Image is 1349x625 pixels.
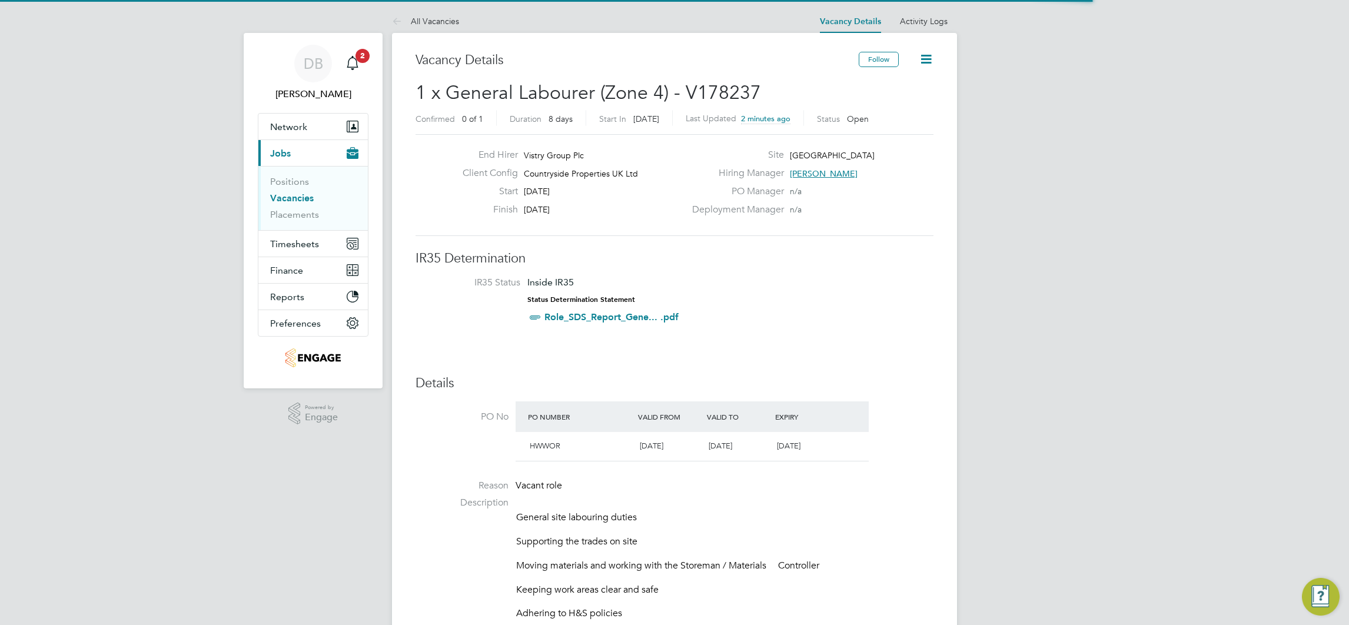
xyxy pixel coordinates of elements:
[416,375,933,392] h3: Details
[462,114,483,124] span: 0 of 1
[549,114,573,124] span: 8 days
[859,52,899,67] button: Follow
[640,441,663,451] span: [DATE]
[270,318,321,329] span: Preferences
[790,168,858,179] span: [PERSON_NAME]
[516,560,933,572] p: Moving materials and working with the Storeman / Materials Controller
[258,87,368,101] span: Daniel Bassett
[635,406,704,427] div: Valid From
[258,310,368,336] button: Preferences
[305,413,338,423] span: Engage
[510,114,541,124] label: Duration
[790,186,802,197] span: n/a
[453,149,518,161] label: End Hirer
[524,186,550,197] span: [DATE]
[599,114,626,124] label: Start In
[270,121,307,132] span: Network
[516,536,933,548] p: Supporting the trades on site
[288,403,338,425] a: Powered byEngage
[258,114,368,139] button: Network
[817,114,840,124] label: Status
[258,284,368,310] button: Reports
[258,348,368,367] a: Go to home page
[416,81,761,104] span: 1 x General Labourer (Zone 4) - V178237
[527,295,635,304] strong: Status Determination Statement
[900,16,948,26] a: Activity Logs
[453,185,518,198] label: Start
[790,150,875,161] span: [GEOGRAPHIC_DATA]
[258,166,368,230] div: Jobs
[270,265,303,276] span: Finance
[686,113,736,124] label: Last Updated
[416,52,859,69] h3: Vacancy Details
[544,311,679,323] a: Role_SDS_Report_Gene... .pdf
[685,204,784,216] label: Deployment Manager
[524,150,584,161] span: Vistry Group Plc
[244,33,383,388] nav: Main navigation
[258,140,368,166] button: Jobs
[416,114,455,124] label: Confirmed
[258,257,368,283] button: Finance
[685,185,784,198] label: PO Manager
[305,403,338,413] span: Powered by
[790,204,802,215] span: n/a
[527,277,574,288] span: Inside IR35
[270,192,314,204] a: Vacancies
[416,497,509,509] label: Description
[453,167,518,179] label: Client Config
[341,45,364,82] a: 2
[820,16,881,26] a: Vacancy Details
[416,250,933,267] h3: IR35 Determination
[416,411,509,423] label: PO No
[270,176,309,187] a: Positions
[355,49,370,63] span: 2
[516,584,933,596] p: Keeping work areas clear and safe
[847,114,869,124] span: Open
[1302,578,1340,616] button: Engage Resource Center
[524,168,638,179] span: Countryside Properties UK Ltd
[772,406,841,427] div: Expiry
[270,148,291,159] span: Jobs
[304,56,323,71] span: DB
[741,114,790,124] span: 2 minutes ago
[516,607,933,620] p: Adhering to H&S policies
[453,204,518,216] label: Finish
[704,406,773,427] div: Valid To
[516,511,933,524] p: General site labouring duties
[285,348,340,367] img: thornbaker-logo-retina.png
[633,114,659,124] span: [DATE]
[524,204,550,215] span: [DATE]
[516,480,562,491] span: Vacant role
[685,167,784,179] label: Hiring Manager
[392,16,459,26] a: All Vacancies
[685,149,784,161] label: Site
[270,238,319,250] span: Timesheets
[270,209,319,220] a: Placements
[777,441,800,451] span: [DATE]
[525,406,635,427] div: PO Number
[427,277,520,289] label: IR35 Status
[258,231,368,257] button: Timesheets
[530,441,560,451] span: HWWOR
[709,441,732,451] span: [DATE]
[416,480,509,492] label: Reason
[258,45,368,101] a: DB[PERSON_NAME]
[270,291,304,302] span: Reports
